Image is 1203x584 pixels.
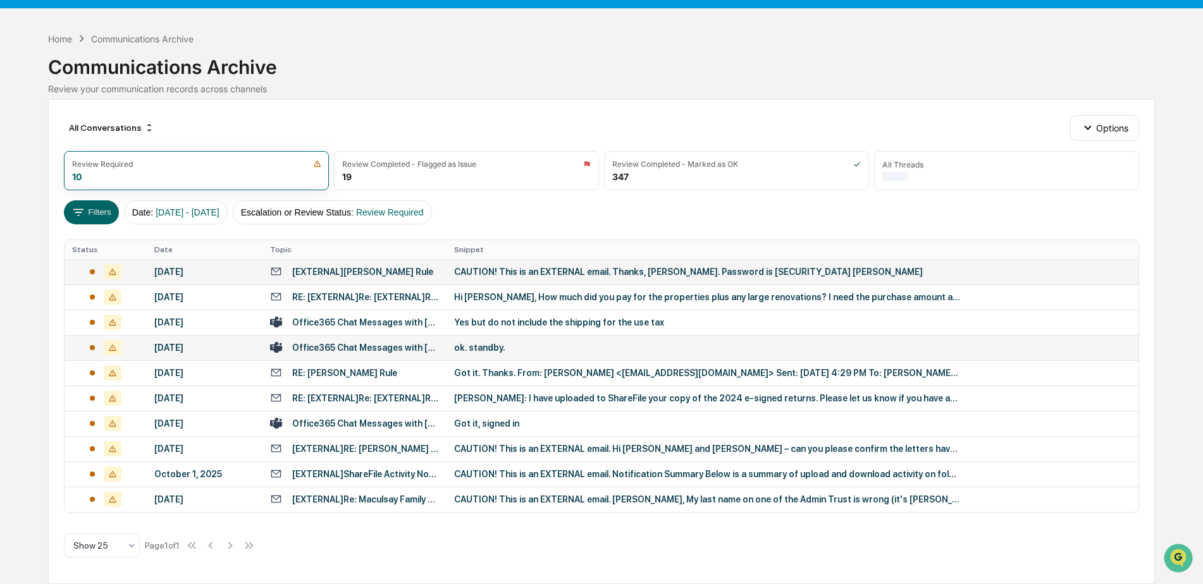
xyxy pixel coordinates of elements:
[87,253,162,276] a: 🗄️Attestations
[454,444,960,454] div: CAUTION! This is an EXTERNAL email. Hi [PERSON_NAME] and [PERSON_NAME] – can you please confirm t...
[13,194,33,214] img: Steve.Lennart
[27,97,49,119] img: 4531339965365_218c74b014194aa58b9b_72.jpg
[454,317,960,327] div: Yes but do not include the shipping for the use tax
[57,97,207,109] div: Start new chat
[65,240,147,259] th: Status
[13,27,230,47] p: How can we help?
[170,206,175,216] span: •
[177,172,203,182] span: [DATE]
[233,200,432,224] button: Escalation or Review Status:Review Required
[48,33,72,44] div: Home
[154,292,255,302] div: [DATE]
[612,171,629,182] div: 347
[292,267,433,277] div: [EXTERNAL][PERSON_NAME] Rule
[124,200,228,224] button: Date:[DATE] - [DATE]
[39,172,168,182] span: [PERSON_NAME].[PERSON_NAME]
[25,259,82,271] span: Preclearance
[147,240,262,259] th: Date
[39,206,168,216] span: [PERSON_NAME].[PERSON_NAME]
[882,160,923,169] div: All Threads
[292,494,439,504] div: [EXTERNAL]Re: Maculsay Family Trust - EIN
[342,159,476,169] div: Review Completed - Flagged as Issue
[1070,115,1139,140] button: Options
[91,33,194,44] div: Communications Archive
[454,343,960,353] div: ok. standby.
[454,393,960,403] div: [PERSON_NAME]: I have uploaded to ShareFile your copy of the 2024 e-signed returns. Please let us...
[196,138,230,153] button: See all
[292,368,397,378] div: RE: [PERSON_NAME] Rule
[156,207,219,217] span: [DATE] - [DATE]
[72,159,133,169] div: Review Required
[853,160,861,168] img: icon
[292,343,439,353] div: Office365 Chat Messages with [PERSON_NAME], [PERSON_NAME] on [DATE]
[154,317,255,327] div: [DATE]
[154,444,255,454] div: [DATE]
[454,368,960,378] div: Got it. Thanks. From: [PERSON_NAME] <[EMAIL_ADDRESS][DOMAIN_NAME]> Sent: [DATE] 4:29 PM To: [PERS...
[154,343,255,353] div: [DATE]
[292,317,439,327] div: Office365 Chat Messages with [PERSON_NAME], [PERSON_NAME], [PERSON_NAME] on [DATE]
[454,418,960,429] div: Got it, signed in
[215,100,230,116] button: Start new chat
[89,313,153,323] a: Powered byPylon
[64,200,119,224] button: Filters
[154,469,255,479] div: October 1, 2025
[57,109,174,119] div: We're available if you need us!
[342,171,352,182] div: 19
[292,469,439,479] div: [EXTERNAL]ShareFile Activity Notification
[13,97,35,119] img: 1746055101610-c473b297-6a78-478c-a979-82029cc54cd1
[154,393,255,403] div: [DATE]
[126,313,153,323] span: Pylon
[454,494,960,504] div: CAUTION! This is an EXTERNAL email. [PERSON_NAME], My last name on one of the Admin Trust is wron...
[177,206,203,216] span: [DATE]
[612,159,738,169] div: Review Completed - Marked as OK
[454,292,960,302] div: Hi [PERSON_NAME], How much did you pay for the properties plus any large renovations? I need the ...
[64,118,159,138] div: All Conversations
[154,418,255,429] div: [DATE]
[154,494,255,504] div: [DATE]
[447,240,1138,259] th: Snippet
[13,160,33,180] img: Steve.Lennart
[292,292,439,302] div: RE: [EXTERNAL]Re: [EXTERNAL]Re: [EXTERNAL]Re: [EXTERNAL]Income/expense Austria for 2024
[292,393,439,403] div: RE: [EXTERNAL]Re: [EXTERNAL]Re: 2024 Tax Return
[104,259,157,271] span: Attestations
[454,469,960,479] div: CAUTION! This is an EXTERNAL email. Notification Summary Below is a summary of upload and downloa...
[356,207,424,217] span: Review Required
[13,284,23,294] div: 🔎
[292,418,439,429] div: Office365 Chat Messages with [PERSON_NAME] [DEMOGRAPHIC_DATA][PERSON_NAME] on [DATE]
[154,368,255,378] div: [DATE]
[454,267,960,277] div: CAUTION! This is an EXTERNAL email. Thanks, [PERSON_NAME]. Password is [SECURITY_DATA] [PERSON_NAME]
[8,277,85,300] a: 🔎Data Lookup
[583,160,591,168] img: icon
[8,253,87,276] a: 🖐️Preclearance
[313,160,321,168] img: icon
[13,140,85,150] div: Past conversations
[154,267,255,277] div: [DATE]
[92,260,102,270] div: 🗄️
[48,83,1155,94] div: Review your communication records across channels
[292,444,439,454] div: [EXTERNAL]RE: [PERSON_NAME] 2025 Gifts
[72,171,82,182] div: 10
[48,46,1155,78] div: Communications Archive
[145,540,180,551] div: Page 1 of 1
[170,172,175,182] span: •
[25,283,80,295] span: Data Lookup
[262,240,447,259] th: Topic
[1163,542,1197,576] iframe: Open customer support
[13,260,23,270] div: 🖐️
